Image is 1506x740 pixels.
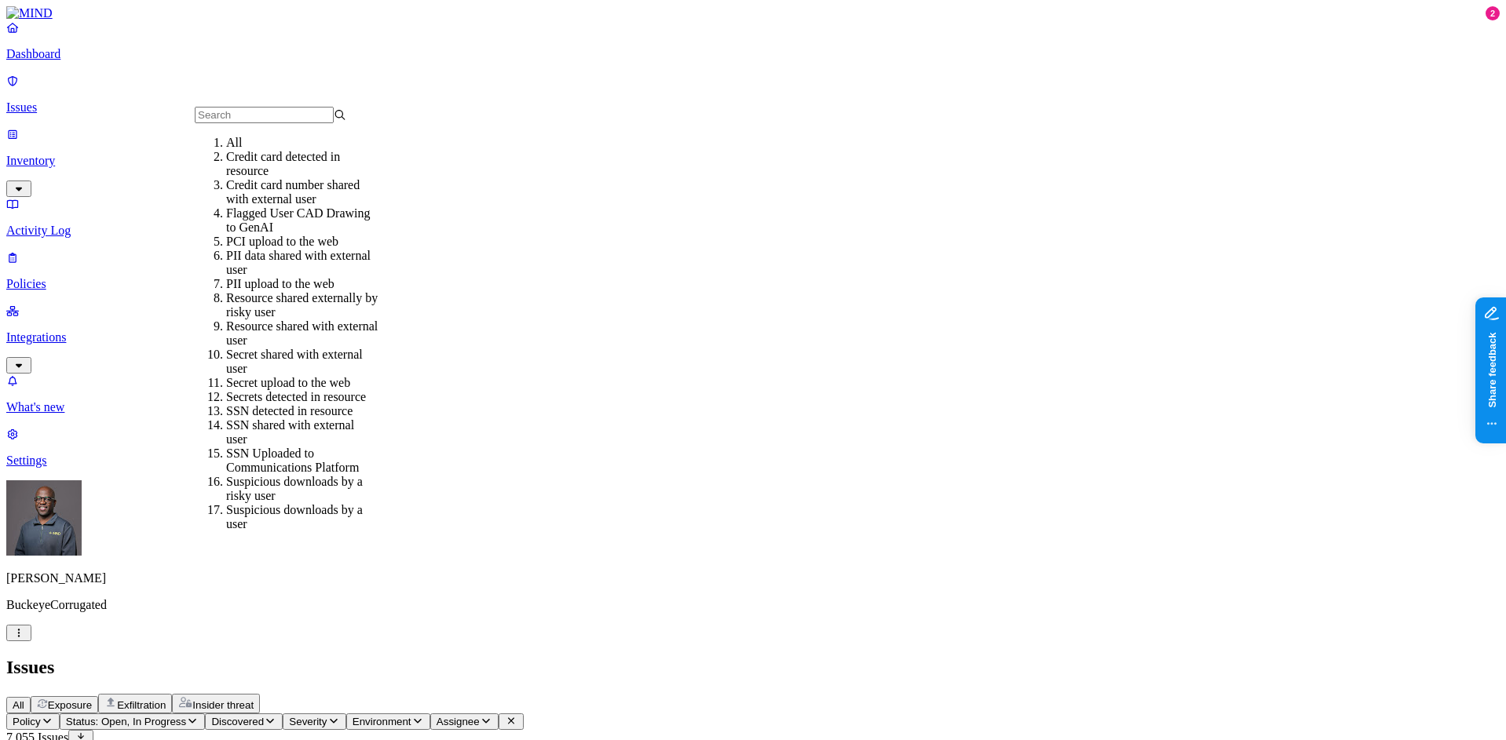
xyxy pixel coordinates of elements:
[13,699,24,711] span: All
[226,390,378,404] div: Secrets detected in resource
[226,348,378,376] div: Secret shared with external user
[6,250,1500,291] a: Policies
[66,716,186,727] span: Status: Open, In Progress
[226,235,378,249] div: PCI upload to the web
[6,100,1500,115] p: Issues
[6,20,1500,61] a: Dashboard
[6,224,1500,238] p: Activity Log
[226,206,378,235] div: Flagged User CAD Drawing to GenAI
[289,716,327,727] span: Severity
[6,277,1500,291] p: Policies
[6,154,1500,168] p: Inventory
[117,699,166,711] span: Exfiltration
[6,330,1500,344] p: Integrations
[6,304,1500,371] a: Integrations
[6,374,1500,414] a: What's new
[6,47,1500,61] p: Dashboard
[1486,6,1500,20] div: 2
[6,598,1500,612] p: BuckeyeCorrugated
[437,716,480,727] span: Assignee
[226,319,378,348] div: Resource shared with external user
[353,716,411,727] span: Environment
[226,447,378,475] div: SSN Uploaded to Communications Platform
[226,418,378,447] div: SSN shared with external user
[195,107,334,123] input: Search
[211,716,264,727] span: Discovered
[6,454,1500,468] p: Settings
[226,249,378,277] div: PII data shared with external user
[6,571,1500,585] p: [PERSON_NAME]
[226,150,378,178] div: Credit card detected in resource
[226,503,378,531] div: Suspicious downloads by a user
[6,657,1500,678] h2: Issues
[192,699,254,711] span: Insider threat
[226,376,378,390] div: Secret upload to the web
[6,400,1500,414] p: What's new
[6,6,53,20] img: MIND
[13,716,41,727] span: Policy
[226,475,378,503] div: Suspicious downloads by a risky user
[6,427,1500,468] a: Settings
[226,136,378,150] div: All
[48,699,92,711] span: Exposure
[6,197,1500,238] a: Activity Log
[226,404,378,418] div: SSN detected in resource
[226,277,378,291] div: PII upload to the web
[226,291,378,319] div: Resource shared externally by risky user
[6,74,1500,115] a: Issues
[6,6,1500,20] a: MIND
[6,480,82,556] img: Gregory Thomas
[6,127,1500,195] a: Inventory
[226,178,378,206] div: Credit card number shared with external user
